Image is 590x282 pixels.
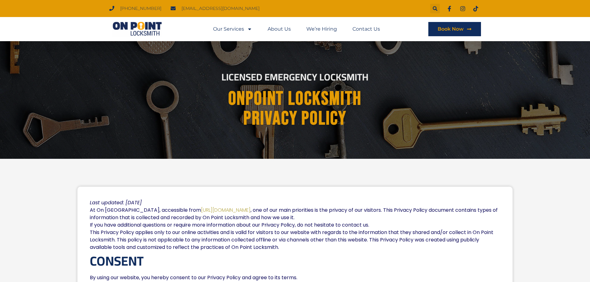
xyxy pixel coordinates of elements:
[430,4,440,13] div: Search
[90,221,500,229] p: If you have additional questions or require more information about our Privacy Policy, do not hes...
[428,22,481,36] a: Book Now
[306,22,337,36] a: We’re Hiring
[201,206,251,214] a: [URL][DOMAIN_NAME]
[213,22,380,36] nav: Menu
[123,72,468,82] h2: Licensed emergency Locksmith
[90,254,500,269] h2: Consent
[90,206,500,221] p: At On [GEOGRAPHIC_DATA], accessible from , one of our main priorities is the privacy of our visit...
[268,22,291,36] a: About Us
[180,4,260,13] span: [EMAIL_ADDRESS][DOMAIN_NAME]
[213,22,252,36] a: Our Services
[438,27,464,32] span: Book Now
[90,199,142,206] em: Last updated: [DATE]
[90,274,500,281] p: By using our website, you hereby consent to our Privacy Policy and agree to its terms.
[119,4,161,13] span: [PHONE_NUMBER]
[90,229,500,251] p: This Privacy Policy applies only to our online activities and is valid for visitors to our websit...
[122,89,469,129] h1: Onpoint Locksmith PRIVACY POLICY
[352,22,380,36] a: Contact Us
